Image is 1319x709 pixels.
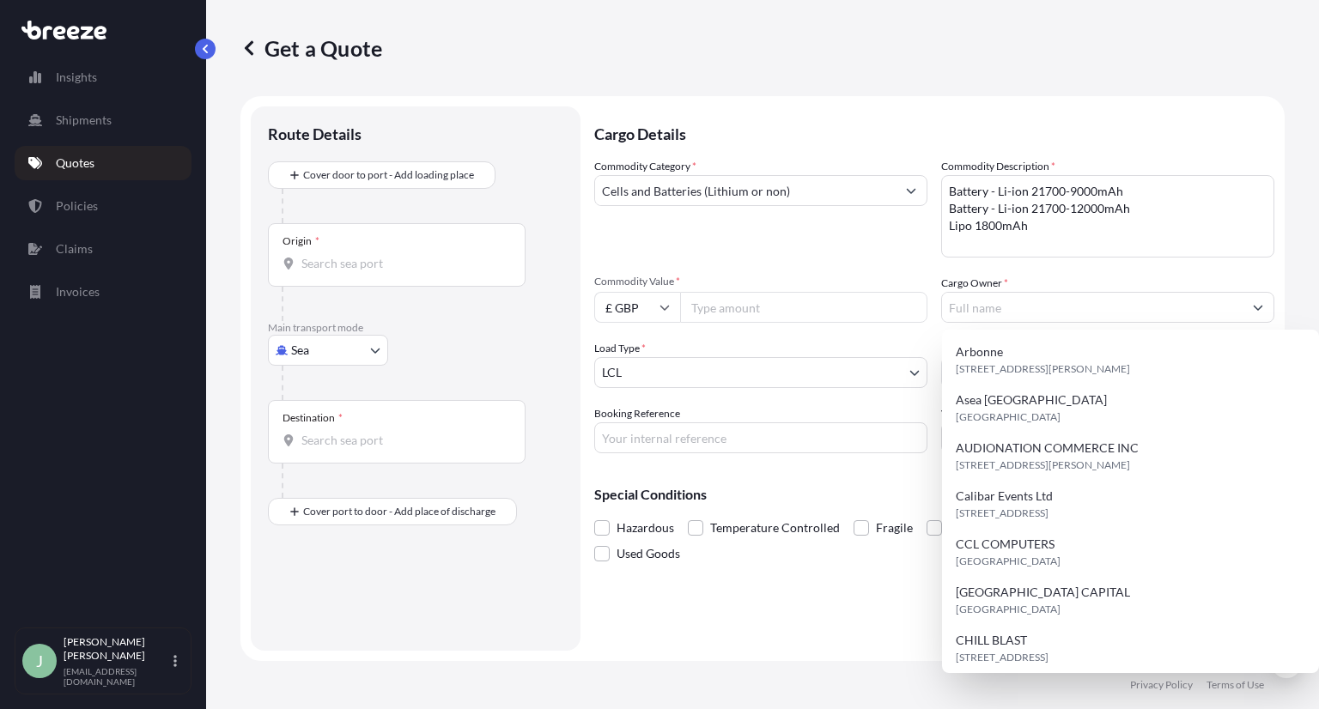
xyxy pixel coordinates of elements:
span: CHILL BLAST [956,632,1027,649]
label: Cargo Owner [941,275,1008,292]
p: Get a Quote [240,34,382,62]
div: Destination [283,411,343,425]
span: LCL [602,364,622,381]
button: Select transport [268,335,388,366]
span: [STREET_ADDRESS][PERSON_NAME] [956,457,1130,474]
span: Temperature Controlled [710,515,840,541]
input: Origin [301,255,504,272]
p: Claims [56,240,93,258]
label: Booking Reference [594,405,680,422]
p: [EMAIL_ADDRESS][DOMAIN_NAME] [64,666,170,687]
p: Quotes [56,155,94,172]
label: Commodity Description [941,158,1055,175]
span: Calibar Events Ltd [956,488,1053,505]
p: Policies [56,197,98,215]
button: Show suggestions [896,175,927,206]
span: Commodity Value [594,275,927,288]
span: Cover door to port - Add loading place [303,167,474,184]
p: Shipments [56,112,112,129]
span: Fragile [876,515,913,541]
a: Terms of Use [1207,678,1264,692]
span: Hazardous [617,515,674,541]
label: Commodity Category [594,158,696,175]
button: Cover port to door - Add place of discharge [268,498,517,525]
input: Type amount [680,292,927,323]
span: [STREET_ADDRESS][PERSON_NAME] [956,361,1130,378]
button: Show suggestions [1243,292,1273,323]
p: Route Details [268,124,362,144]
span: [GEOGRAPHIC_DATA] [956,553,1061,570]
span: [STREET_ADDRESS] [956,649,1049,666]
input: Full name [942,292,1243,323]
span: [GEOGRAPHIC_DATA] [956,601,1061,618]
span: J [36,652,43,670]
span: Sea [291,342,309,359]
span: [STREET_ADDRESS] [956,505,1049,522]
a: Invoices [15,275,191,309]
a: Quotes [15,146,191,180]
span: Load Type [594,340,646,357]
a: Privacy Policy [1130,678,1193,692]
span: Asea [GEOGRAPHIC_DATA] [956,391,1107,409]
span: [GEOGRAPHIC_DATA] CAPITAL [956,584,1130,601]
p: Insights [56,69,97,86]
input: Select a commodity type [595,175,896,206]
a: Insights [15,60,191,94]
input: Your internal reference [594,422,927,453]
div: Origin [283,234,319,248]
span: CCL COMPUTERS [956,536,1055,553]
a: Shipments [15,103,191,137]
button: LCL [594,357,927,388]
button: Cover door to port - Add loading place [268,161,495,189]
p: Invoices [56,283,100,300]
span: Cover port to door - Add place of discharge [303,503,495,520]
p: Special Conditions [594,488,1274,501]
span: Used Goods [617,541,680,567]
p: [PERSON_NAME] [PERSON_NAME] [64,635,170,663]
p: Main transport mode [268,321,563,335]
input: Destination [301,432,504,449]
span: AUDIONATION COMMERCE INC [956,439,1139,457]
span: Arbonne [956,343,1003,361]
span: [GEOGRAPHIC_DATA] [956,409,1061,426]
p: Cargo Details [594,106,1274,158]
a: Claims [15,232,191,266]
a: Policies [15,189,191,223]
